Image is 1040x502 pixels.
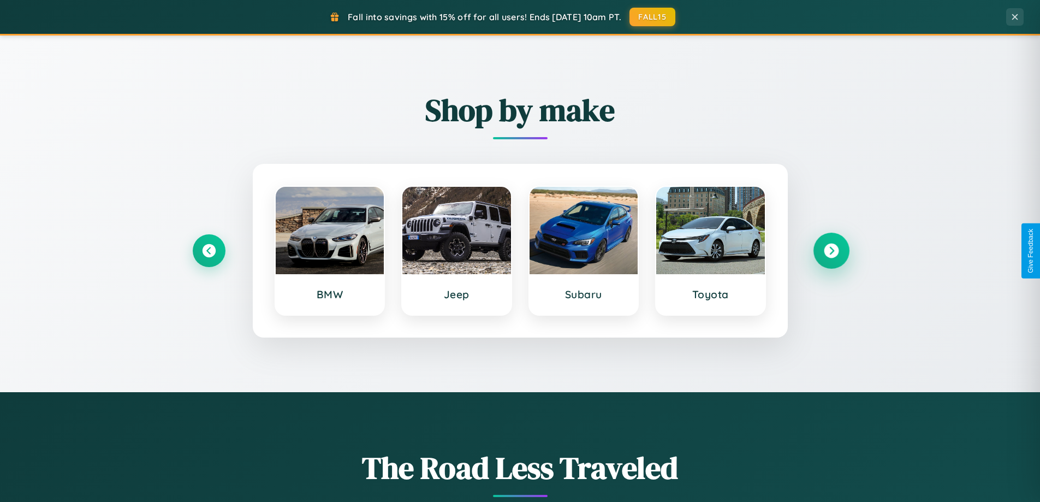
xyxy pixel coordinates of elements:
[540,288,627,301] h3: Subaru
[287,288,373,301] h3: BMW
[413,288,500,301] h3: Jeep
[348,11,621,22] span: Fall into savings with 15% off for all users! Ends [DATE] 10am PT.
[629,8,675,26] button: FALL15
[193,89,848,131] h2: Shop by make
[667,288,754,301] h3: Toyota
[193,447,848,489] h1: The Road Less Traveled
[1027,229,1035,273] div: Give Feedback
